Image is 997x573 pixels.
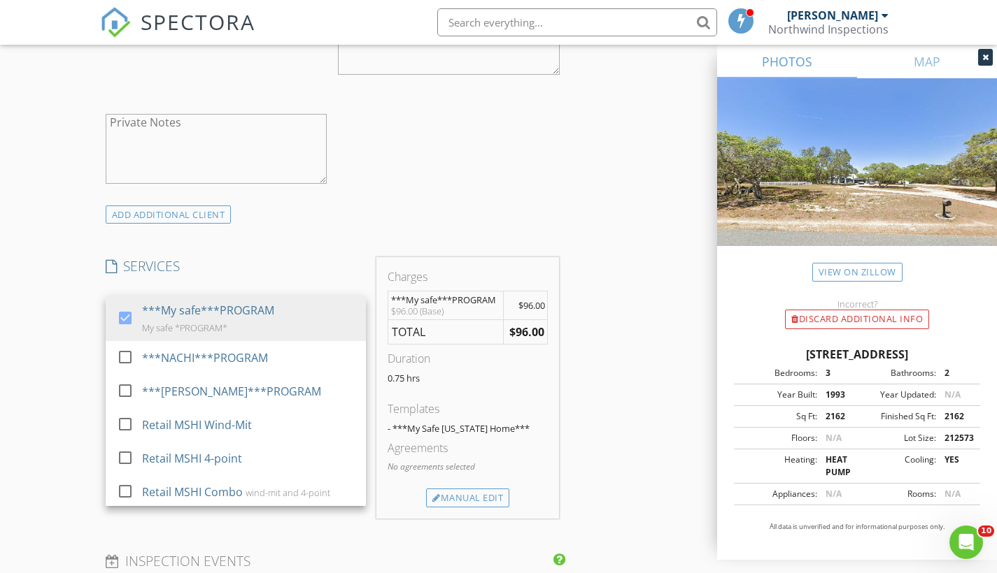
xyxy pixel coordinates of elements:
[936,410,976,423] div: 2162
[717,78,997,280] img: streetview
[945,389,961,400] span: N/A
[857,432,936,444] div: Lot Size:
[978,525,994,537] span: 10
[426,488,509,508] div: Manual Edit
[388,268,548,285] div: Charges
[738,454,817,479] div: Heating:
[738,410,817,423] div: Sq Ft:
[388,372,548,384] p: 0.75 hrs
[785,310,929,329] div: Discard Additional info
[141,7,255,36] span: SPECTORA
[949,525,983,559] iframe: Intercom live chat
[509,324,544,340] strong: $96.00
[826,432,842,444] span: N/A
[738,389,817,401] div: Year Built:
[391,305,500,317] div: $96.00 (Base)
[857,410,936,423] div: Finished Sq Ft:
[437,8,717,36] input: Search everything...
[738,367,817,379] div: Bedrooms:
[518,299,545,312] span: $96.00
[817,454,857,479] div: HEAT PUMP
[936,367,976,379] div: 2
[142,484,243,500] div: Retail MSHI Combo
[717,298,997,310] div: Incorrect?
[857,367,936,379] div: Bathrooms:
[945,488,961,500] span: N/A
[768,22,889,36] div: Northwind Inspections
[388,350,548,367] div: Duration
[812,263,903,282] a: View on Zillow
[106,257,366,275] h4: SERVICES
[142,322,227,333] div: My safe *PROGRAM*
[817,389,857,401] div: 1993
[388,423,548,434] div: - ***My Safe [US_STATE] Home***
[826,488,842,500] span: N/A
[142,450,242,467] div: Retail MSHI 4-point
[388,460,548,473] p: No agreements selected
[817,367,857,379] div: 3
[738,488,817,500] div: Appliances:
[857,389,936,401] div: Year Updated:
[817,410,857,423] div: 2162
[106,552,560,570] h4: INSPECTION EVENTS
[106,205,232,224] div: ADD ADDITIONAL client
[142,416,252,433] div: Retail MSHI Wind-Mit
[388,319,504,344] td: TOTAL
[100,7,131,38] img: The Best Home Inspection Software - Spectora
[936,454,976,479] div: YES
[857,45,997,78] a: MAP
[734,346,980,363] div: [STREET_ADDRESS]
[388,400,548,417] div: Templates
[857,454,936,479] div: Cooling:
[100,19,255,48] a: SPECTORA
[734,522,980,532] p: All data is unverified and for informational purposes only.
[717,45,857,78] a: PHOTOS
[787,8,878,22] div: [PERSON_NAME]
[936,432,976,444] div: 212573
[738,432,817,444] div: Floors:
[246,487,330,498] div: wind-mit and 4-point
[857,488,936,500] div: Rooms:
[388,440,548,456] div: Agreements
